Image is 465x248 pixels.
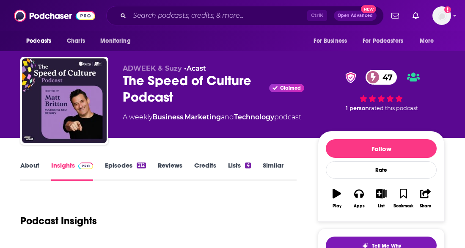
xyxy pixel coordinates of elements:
div: verified Badge47 1 personrated this podcast [318,64,445,117]
div: Rate [326,161,437,179]
a: 47 [366,70,397,85]
div: Search podcasts, credits, & more... [106,6,384,25]
button: Share [415,183,437,214]
button: Bookmark [392,183,414,214]
button: open menu [20,33,62,49]
span: rated this podcast [369,105,418,111]
a: Show notifications dropdown [388,8,402,23]
a: Episodes212 [105,161,146,181]
span: Claimed [280,86,301,90]
button: open menu [94,33,141,49]
span: For Business [314,35,347,47]
button: Open AdvancedNew [334,11,377,21]
img: User Profile [432,6,451,25]
a: Show notifications dropdown [409,8,422,23]
div: 4 [245,163,250,168]
img: verified Badge [343,72,359,83]
span: Open Advanced [338,14,373,18]
span: For Podcasters [363,35,403,47]
button: List [370,183,392,214]
div: Share [420,204,431,209]
button: Play [326,183,348,214]
div: A weekly podcast [123,112,301,122]
input: Search podcasts, credits, & more... [129,9,307,22]
span: New [361,5,376,13]
button: Show profile menu [432,6,451,25]
span: Ctrl K [307,10,327,21]
a: Marketing [184,113,221,121]
span: 1 person [346,105,369,111]
a: Acast [187,64,206,72]
span: , [183,113,184,121]
button: open menu [357,33,415,49]
div: Bookmark [393,204,413,209]
button: Follow [326,139,437,158]
a: Technology [234,113,274,121]
div: Play [333,204,341,209]
button: Apps [348,183,370,214]
a: Business [152,113,183,121]
span: • [184,64,206,72]
span: Charts [67,35,85,47]
img: Podchaser - Follow, Share and Rate Podcasts [14,8,95,24]
a: InsightsPodchaser Pro [51,161,93,181]
span: 47 [374,70,397,85]
span: Monitoring [100,35,130,47]
div: Apps [354,204,365,209]
img: The Speed of Culture Podcast [22,58,107,143]
button: open menu [414,33,445,49]
div: List [378,204,385,209]
a: Charts [61,33,90,49]
span: ADWEEK & Suzy [123,64,182,72]
span: More [420,35,434,47]
span: and [221,113,234,121]
img: Podchaser Pro [78,163,93,169]
a: Similar [263,161,283,181]
span: Logged in as rpearson [432,6,451,25]
span: Podcasts [26,35,51,47]
a: Lists4 [228,161,250,181]
a: Credits [194,161,216,181]
h1: Podcast Insights [20,215,97,227]
div: 212 [137,163,146,168]
button: open menu [308,33,358,49]
svg: Add a profile image [444,6,451,13]
a: Reviews [158,161,182,181]
a: About [20,161,39,181]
